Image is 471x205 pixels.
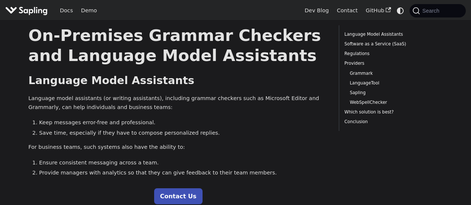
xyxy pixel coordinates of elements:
[5,5,50,16] a: Sapling.aiSapling.ai
[420,8,444,14] span: Search
[350,99,426,106] a: WebSpellChecker
[344,50,429,57] a: Regulations
[410,4,465,17] button: Search (Command+K)
[350,70,426,77] a: Grammark
[77,5,101,16] a: Demo
[28,25,328,65] h1: On-Premises Grammar Checkers and Language Model Assistants
[362,5,395,16] a: GitHub
[350,89,426,96] a: Sapling
[39,129,328,138] li: Save time, especially if they have to compose personalized replies.
[39,118,328,127] li: Keep messages error-free and professional.
[28,143,328,152] p: For business teams, such systems also have the ability to:
[395,5,406,16] button: Switch between dark and light mode (currently system mode)
[56,5,77,16] a: Docs
[350,80,426,87] a: LanguageTool
[344,109,429,116] a: Which solution is best?
[333,5,362,16] a: Contact
[344,60,429,67] a: Providers
[344,31,429,38] a: Language Model Assistants
[344,118,429,125] a: Conclusion
[39,158,328,167] li: Ensure consistent messaging across a team.
[5,5,48,16] img: Sapling.ai
[28,74,328,87] h2: Language Model Assistants
[28,94,328,112] p: Language model assistants (or writing assistants), including grammar checkers such as Microsoft E...
[344,41,429,48] a: Software as a Service (SaaS)
[39,169,328,177] li: Provide managers with analytics so that they can give feedback to their team members.
[300,5,332,16] a: Dev Blog
[154,188,203,204] a: Contact Us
